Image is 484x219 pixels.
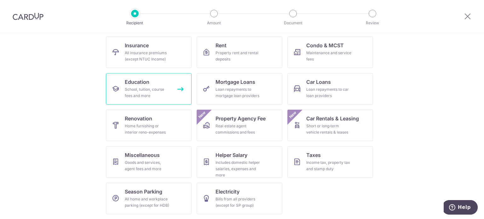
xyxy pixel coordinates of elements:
[216,115,266,122] span: Property Agency Fee
[216,159,261,178] div: Includes domestic helper salaries, expenses and more
[197,73,282,105] a: Mortgage LoansLoan repayments to mortgage loan providers
[125,115,152,122] span: Renovation
[216,123,261,135] div: Real estate agent commissions and fees
[287,37,373,68] a: Condo & MCSTMaintenance and service fees
[288,110,298,120] span: New
[287,73,373,105] a: Car LoansLoan repayments to car loan providers
[125,50,170,62] div: All insurance premiums (except NTUC Income)
[287,146,373,178] a: TaxesIncome tax, property tax and stamp duty
[216,151,247,159] span: Helper Salary
[306,86,352,99] div: Loan repayments to car loan providers
[287,110,373,141] a: Car Rentals & LeasingShort or long‑term vehicle rentals & leasesNew
[197,183,282,214] a: ElectricityBills from all providers (except for SP group)
[216,188,239,195] span: Electricity
[306,115,359,122] span: Car Rentals & Leasing
[216,78,255,86] span: Mortgage Loans
[106,73,192,105] a: EducationSchool, tuition, course fees and more
[106,183,192,214] a: Season ParkingAll home and workplace parking (except for HDB)
[306,123,352,135] div: Short or long‑term vehicle rentals & leases
[306,159,352,172] div: Income tax, property tax and stamp duty
[444,200,478,216] iframe: Opens a widget where you can find more information
[125,86,170,99] div: School, tuition, course fees and more
[125,188,162,195] span: Season Parking
[216,86,261,99] div: Loan repayments to mortgage loan providers
[306,78,331,86] span: Car Loans
[349,20,396,26] p: Review
[125,159,170,172] div: Goods and services, agent fees and more
[306,42,344,49] span: Condo & MCST
[306,151,321,159] span: Taxes
[216,50,261,62] div: Property rent and rental deposits
[125,42,149,49] span: Insurance
[112,20,158,26] p: Recipient
[197,37,282,68] a: RentProperty rent and rental deposits
[106,110,192,141] a: RenovationHome furnishing or interior reno-expenses
[14,4,27,10] span: Help
[106,37,192,68] a: InsuranceAll insurance premiums (except NTUC Income)
[216,196,261,209] div: Bills from all providers (except for SP group)
[125,78,149,86] span: Education
[191,20,237,26] p: Amount
[106,146,192,178] a: MiscellaneousGoods and services, agent fees and more
[197,146,282,178] a: Helper SalaryIncludes domestic helper salaries, expenses and more
[197,110,282,141] a: Property Agency FeeReal estate agent commissions and feesNew
[125,123,170,135] div: Home furnishing or interior reno-expenses
[270,20,316,26] p: Document
[13,13,43,20] img: CardUp
[197,110,207,120] span: New
[125,151,160,159] span: Miscellaneous
[125,196,170,209] div: All home and workplace parking (except for HDB)
[216,42,227,49] span: Rent
[306,50,352,62] div: Maintenance and service fees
